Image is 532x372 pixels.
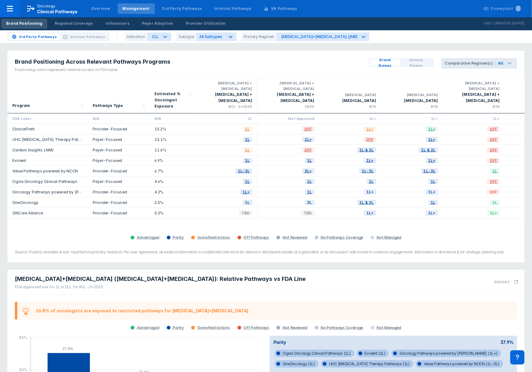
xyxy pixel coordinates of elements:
[19,335,27,340] tspan: 45%
[154,210,191,216] div: 0.2%
[12,158,26,163] a: Evolent
[491,272,522,292] button: Export
[263,91,315,104] div: [MEDICAL_DATA] + [MEDICAL_DATA]
[186,21,226,26] div: Provider Utilization
[305,178,315,185] span: 1L
[364,157,376,164] span: 1L+
[271,6,297,11] div: VA Pathways
[377,325,402,330] div: Not Managed
[324,92,376,98] div: [MEDICAL_DATA]
[445,61,496,66] div: Comparative Regimen(s)
[305,188,315,196] span: 1L
[421,167,438,175] span: 1L-3L
[154,200,191,205] div: 2.3%
[93,103,123,109] div: Pathways Type
[448,116,500,121] div: 1L+
[487,136,500,143] span: OFF
[62,347,73,351] tspan: 37.9%
[510,350,525,365] div: Contact Support
[283,325,307,330] div: Not Reviewed
[243,157,252,164] span: 1L
[364,125,376,133] span: 1L+
[60,33,108,40] button: Internal Pathways
[386,92,438,98] div: [MEDICAL_DATA]
[324,98,376,104] div: [MEDICAL_DATA]
[367,178,376,185] span: 1L
[86,3,115,14] a: Overview
[201,116,252,121] div: 1L
[324,116,376,121] div: 1L+
[281,34,416,39] div: [MEDICAL_DATA]+[MEDICAL_DATA] ([MEDICAL_DATA]+[MEDICAL_DATA])
[498,61,504,66] div: All
[36,308,248,313] div: 26.8% of oncologists are exposed to restricted pathways for [MEDICAL_DATA]+[MEDICAL_DATA]
[302,167,315,175] span: 3L+
[490,167,500,175] span: 1L
[324,104,376,109] div: BTK
[91,6,110,11] div: Overview
[19,367,27,372] tspan: 30%
[321,360,413,368] span: UHC [MEDICAL_DATA] Therapy Pathways (1L)
[416,360,503,368] span: Value Pathways powered by NCCN (1L-3L)
[154,126,191,132] div: 15.2%
[12,103,30,109] div: Program
[357,350,389,357] span: Evolent (1L)
[501,340,514,345] div: 37.9%
[209,3,256,14] a: Internal Pathways
[426,125,438,133] span: 1L+
[426,136,438,143] span: 1L+
[201,91,252,104] div: [MEDICAL_DATA] + [MEDICAL_DATA]
[243,178,252,185] span: 1L
[426,209,438,217] span: 1L+
[118,3,155,14] a: Management
[386,104,438,109] div: BTK
[243,199,252,206] span: 1L
[377,235,402,240] div: Not Managed
[373,57,398,68] span: Brand Names
[125,32,147,41] div: Indication
[487,188,500,196] span: OFF
[242,32,277,41] div: Primary Regimen
[244,235,269,240] div: Off Pathways
[448,91,500,104] div: [MEDICAL_DATA] + [MEDICAL_DATA]
[12,127,35,131] a: ClinicalPath
[15,67,170,73] div: Positioning colors represent relative access to FDA label
[93,158,145,163] div: Payer-Focused
[150,78,196,113] div: Sort
[12,200,38,205] a: OneOncology
[364,188,376,196] span: 1L+
[275,360,319,368] span: OneOncology (1L)
[283,235,307,240] div: Not Reviewed
[487,157,500,164] span: OFF
[484,20,512,27] p: Last Updated:
[321,235,363,240] div: No Pathways Coverage
[364,136,376,143] span: OFF
[243,146,252,154] span: 1L
[357,146,376,154] span: 1L & 2L
[152,34,159,39] div: CLL
[243,125,252,133] span: 1L
[512,20,525,27] p: [DATE]
[419,146,438,154] span: 1L & 2L
[302,125,315,133] span: OFF
[142,21,173,26] div: Payer Adoption
[12,211,43,215] a: ONCare Alliance
[154,168,191,174] div: 6.7%
[240,188,252,196] span: 1L+
[321,325,363,330] div: No Pathways Coverage
[302,146,315,154] span: OFF
[239,209,252,217] span: TBD
[70,34,105,40] span: Internal Pathways
[235,167,252,175] span: 1L-3L
[305,199,315,206] span: 3L
[275,350,354,357] span: Cigna Oncology Clinical Pathways (1L)
[426,157,438,164] span: 1L+
[88,78,150,113] div: Sort
[403,57,430,68] span: Generic Names
[370,59,400,66] button: Brand Names
[12,190,106,194] a: Oncology Pathways powered by [PERSON_NAME]
[93,116,145,121] div: N/A
[15,284,306,290] div: FDA approved use for 1L in CLL for BCL-2+CD20
[263,116,315,121] div: Not Approved
[214,6,251,11] div: Internal Pathways
[357,199,376,206] span: 1L & 2L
